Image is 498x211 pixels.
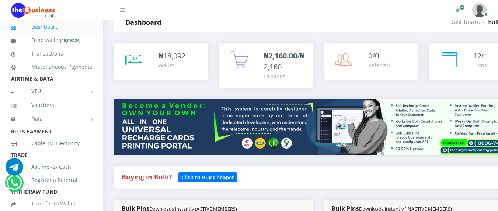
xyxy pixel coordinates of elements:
[62,37,79,43] b: 18,092.24
[473,61,488,69] div: Coins
[324,43,418,80] a: 0/0 Referrals
[11,58,92,75] a: Miscellaneous Payments
[11,18,92,35] a: Dashboard
[368,51,379,61] span: 0/0
[11,45,92,62] a: Transactions
[459,4,465,10] span: Renew/Upgrade Subscription
[264,51,297,61] b: ₦2,160.00
[60,37,81,43] small: [ ]
[114,43,208,80] a: ₦18,092 Wallet
[264,72,306,80] div: Earnings
[7,179,22,192] a: Chat for support
[264,51,304,72] span: /₦2,160
[11,135,92,152] a: Cable TV, Electricity
[473,51,481,61] span: 12
[178,172,237,181] a: Click to Buy Cheaper
[472,3,487,17] img: User
[11,3,55,18] img: Logo
[11,110,92,128] a: Data
[11,82,92,100] a: VTU
[159,50,185,61] div: ₦
[11,32,92,49] a: Fund wallet[18,092.24]
[219,43,313,88] a: ₦2,160.00/₦2,160 Earnings
[11,97,92,114] a: Vouchers
[473,50,488,61] div: ⊆
[163,51,185,61] span: 18,092
[125,18,161,26] strong: Dashboard
[6,164,23,176] a: Chat for support
[368,61,391,69] div: Referrals
[449,18,481,26] a: Dashboard
[181,174,234,181] b: Click to Buy Cheaper
[455,7,460,13] i: Renew/Upgrade Subscription
[122,172,172,181] strong: Buying in Bulk?
[11,172,92,189] a: Register a Referral
[159,61,185,69] div: Wallet
[11,158,92,175] a: Airtime -2- Cash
